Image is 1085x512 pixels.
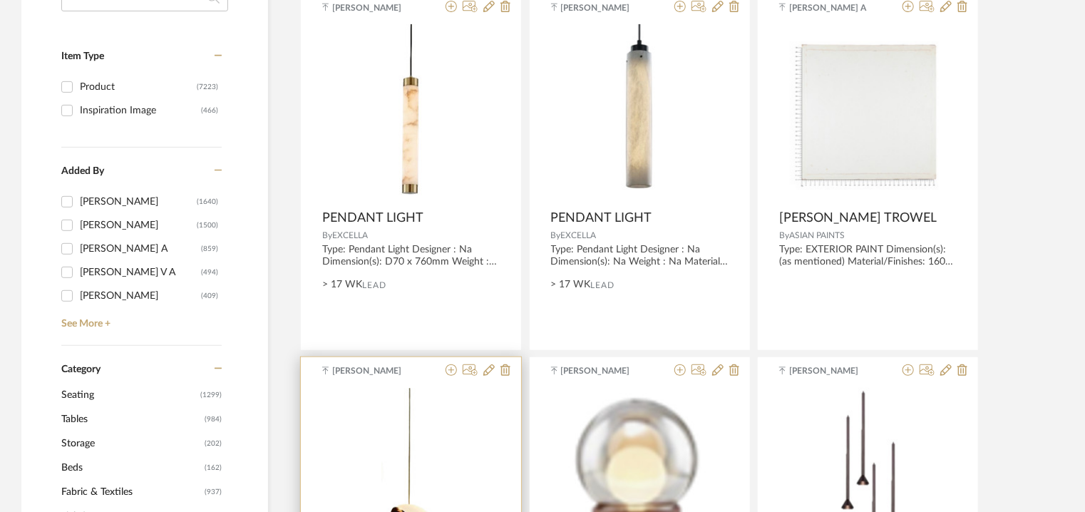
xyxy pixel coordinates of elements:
div: [PERSON_NAME] [80,214,197,237]
div: [PERSON_NAME] [80,285,201,307]
span: Seating [61,383,197,407]
span: PENDANT LIGHT [551,210,652,226]
div: (1500) [197,214,218,237]
span: [PERSON_NAME] TROWEL [779,210,937,226]
span: Added By [61,166,104,176]
div: Product [80,76,197,98]
div: 0 [322,24,500,203]
span: Storage [61,431,201,456]
div: 0 [551,24,729,203]
span: (1299) [200,384,222,406]
div: (409) [201,285,218,307]
div: (859) [201,237,218,260]
div: (494) [201,261,218,284]
span: Lead [362,280,386,290]
div: [PERSON_NAME] [80,190,197,213]
span: Category [61,364,101,376]
span: [PERSON_NAME] [332,364,422,377]
span: (162) [205,456,222,479]
div: Type: Pendant Light Designer : Na Dimension(s): Na Weight : Na Materials & Finish: .Na Mounting :... [551,244,729,268]
span: EXCELLA [561,231,597,240]
span: (937) [205,481,222,503]
a: See More + [58,307,222,330]
span: Lead [591,280,615,290]
span: Item Type [61,51,104,61]
span: [PERSON_NAME] [332,1,422,14]
span: > 17 WK [551,277,591,292]
span: ASIAN PAINTS [789,231,845,240]
span: PENDANT LIGHT [322,210,423,226]
span: By [779,231,789,240]
span: Fabric & Textiles [61,480,201,504]
img: PENDANT LIGHT [394,24,429,203]
div: Inspiration Image [80,99,201,122]
span: By [551,231,561,240]
span: [PERSON_NAME] [561,364,651,377]
div: (466) [201,99,218,122]
div: (7223) [197,76,218,98]
div: (1640) [197,190,218,213]
span: Tables [61,407,201,431]
span: (202) [205,432,222,455]
div: Type: EXTERIOR PAINT Dimension(s): (as mentioned) Material/Finishes: 16093 Installation requireme... [779,244,957,268]
span: [PERSON_NAME] [561,1,651,14]
span: [PERSON_NAME] [789,364,879,377]
div: [PERSON_NAME] A [80,237,201,260]
img: VENEZIO TROWEL [779,25,957,203]
span: (984) [205,408,222,431]
span: [PERSON_NAME] A [789,1,879,14]
span: > 17 WK [322,277,362,292]
img: PENDANT LIGHT [621,24,658,203]
span: Beds [61,456,201,480]
div: [PERSON_NAME] V A [80,261,201,284]
span: By [322,231,332,240]
div: 0 [779,24,957,203]
div: Type: Pendant Light Designer : Na Dimension(s): D70 x 760mm Weight : Na Materials & Finish: .Na M... [322,244,500,268]
span: EXCELLA [332,231,368,240]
